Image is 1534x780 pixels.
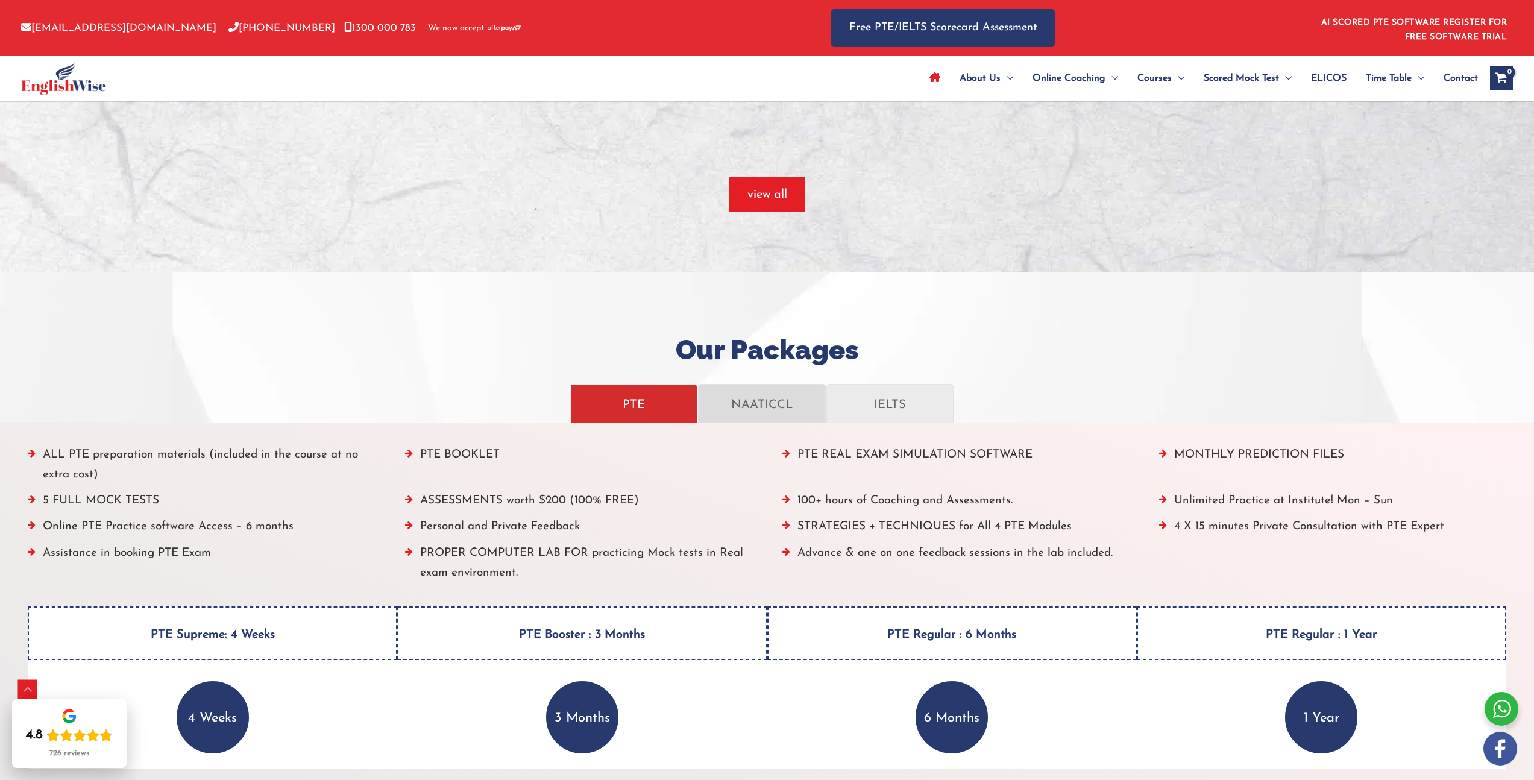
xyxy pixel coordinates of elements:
p: 4 Weeks [177,681,249,753]
li: ALL PTE preparation materials (included in the course at no extra cost) [28,445,375,491]
li: Unlimited Practice at Institute! Mon – Sun [1159,491,1506,517]
span: Scored Mock Test [1204,57,1279,99]
h4: PTE Booster : 3 Months [397,606,767,660]
p: 3 Months [546,681,618,753]
span: Menu Toggle [1001,57,1013,99]
div: 4.8 [26,727,43,744]
li: PTE REAL EXAM SIMULATION SOFTWARE [782,445,1130,491]
span: Contact [1444,57,1478,99]
h4: PTE Regular : 1 Year [1137,606,1506,660]
p: PTE [583,393,685,414]
a: Scored Mock TestMenu Toggle [1194,57,1301,99]
a: Contact [1434,57,1478,99]
a: Free PTE/IELTS Scorecard Assessment [831,9,1055,47]
a: Time TableMenu Toggle [1356,57,1434,99]
li: Online PTE Practice software Access – 6 months [28,517,375,543]
img: Afterpay-Logo [488,25,521,31]
span: Online Coaching [1033,57,1105,99]
span: About Us [960,57,1001,99]
a: ELICOS [1301,57,1356,99]
p: 1 Year [1285,681,1357,753]
li: PROPER COMPUTER LAB FOR practicing Mock tests in Real exam environment. [405,543,752,590]
aside: Header Widget 1 [1314,8,1513,48]
nav: Site Navigation: Main Menu [920,57,1478,99]
span: Courses [1137,57,1172,99]
li: Personal and Private Feedback [405,517,752,543]
li: Advance & one on one feedback sessions in the lab included. [782,543,1130,590]
a: [EMAIL_ADDRESS][DOMAIN_NAME] [21,23,216,33]
span: We now accept [428,22,484,34]
span: Menu Toggle [1105,57,1118,99]
li: 5 FULL MOCK TESTS [28,491,375,517]
li: 4 X 15 minutes Private Consultation with PTE Expert [1159,517,1506,543]
span: view all [747,186,787,203]
a: About UsMenu Toggle [950,57,1023,99]
span: Menu Toggle [1412,57,1424,99]
span: Menu Toggle [1172,57,1184,99]
a: 1300 000 783 [344,23,416,33]
li: 100+ hours of Coaching and Assessments. [782,491,1130,517]
img: white-facebook.png [1483,732,1517,766]
p: NAATICCL [711,393,813,414]
a: CoursesMenu Toggle [1128,57,1194,99]
a: View Shopping Cart, empty [1490,66,1513,90]
a: Online CoachingMenu Toggle [1023,57,1128,99]
span: Menu Toggle [1279,57,1292,99]
h4: PTE Supreme: 4 Weeks [28,606,397,660]
li: MONTHLY PREDICTION FILES [1159,445,1506,491]
li: ASSESSMENTS worth $200 (100% FREE) [405,491,752,517]
a: AI SCORED PTE SOFTWARE REGISTER FOR FREE SOFTWARE TRIAL [1321,18,1507,42]
li: STRATEGIES + TECHNIQUES for All 4 PTE Modules [782,517,1130,543]
p: 6 Months [916,681,988,753]
img: cropped-ew-logo [21,62,106,95]
li: Assistance in booking PTE Exam [28,543,375,590]
div: Rating: 4.8 out of 5 [26,727,113,744]
li: PTE BOOKLET [405,445,752,491]
div: 726 reviews [49,749,89,758]
a: [PHONE_NUMBER] [228,23,335,33]
p: IELTS [839,393,941,414]
span: ELICOS [1311,57,1347,99]
button: view all [729,177,805,212]
span: Time Table [1366,57,1412,99]
h4: PTE Regular : 6 Months [767,606,1137,660]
